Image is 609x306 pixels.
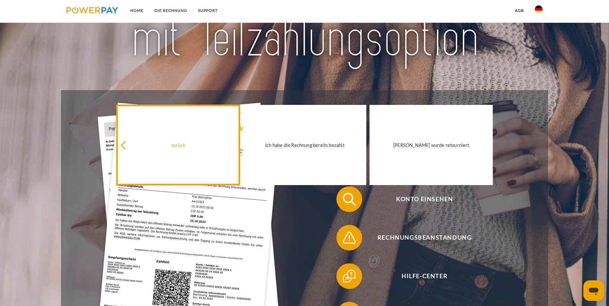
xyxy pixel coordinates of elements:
[346,263,503,289] span: Hilfe-Center
[247,140,362,149] div: Ich habe die Rechnung bereits bezahlt
[336,225,503,251] button: Rechnungsbeanstandung
[336,263,503,289] button: Hilfe-Center
[66,7,118,13] img: logo-powerpay.svg
[509,5,529,16] a: agb
[149,5,193,16] a: DIE RECHNUNG
[535,5,543,13] img: de
[346,186,503,212] span: Konto einsehen
[120,140,236,149] div: zurück
[346,225,503,251] span: Rechnungsbeanstandung
[341,230,357,246] img: qb_warning.svg
[583,280,604,301] iframe: Schaltfläche zum Öffnen des Messaging-Fensters
[341,191,357,207] img: qb_search.svg
[341,268,357,284] img: qb_help.svg
[373,140,489,149] div: [PERSON_NAME] wurde retourniert
[193,5,223,16] a: SUPPORT
[125,5,149,16] a: Home
[336,186,503,212] button: Konto einsehen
